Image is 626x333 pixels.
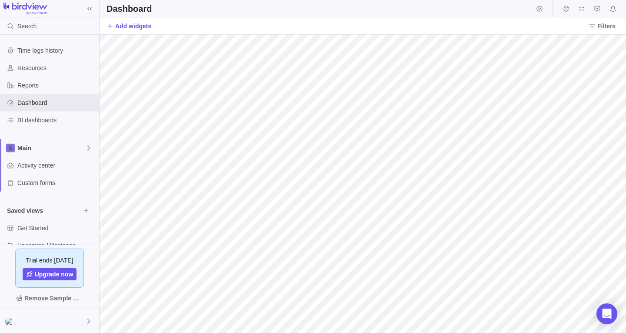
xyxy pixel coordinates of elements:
span: Time logs history [17,46,96,55]
span: Notifications [607,3,619,15]
span: My assignments [576,3,588,15]
div: Heather Carter [5,316,16,326]
span: Remove Sample Data [7,291,92,305]
span: Browse views [80,205,92,217]
img: Show [5,318,16,325]
a: Notifications [607,7,619,13]
span: Filters [585,20,619,32]
span: Activity center [17,161,96,170]
h2: Dashboard [107,3,152,15]
span: Add widgets [107,20,151,32]
img: logo [3,3,47,15]
span: BI dashboards [17,116,96,124]
span: Resources [17,64,96,72]
span: Saved views [7,206,80,215]
span: Remove Sample Data [24,293,83,303]
span: Search [17,22,37,30]
a: Time logs [560,7,572,13]
span: Filters [597,22,616,30]
span: Dashboard [17,98,96,107]
span: Custom forms [17,178,96,187]
a: Approval requests [591,7,603,13]
span: Reports [17,81,96,90]
div: Open Intercom Messenger [596,303,617,324]
span: Time logs [560,3,572,15]
a: My assignments [576,7,588,13]
a: Upgrade now [23,268,77,280]
span: Start timer [533,3,546,15]
span: Approval requests [591,3,603,15]
span: Upgrade now [35,270,73,279]
span: Upcoming Milestones [17,241,96,250]
span: Main [17,144,85,152]
span: Add widgets [115,22,151,30]
span: Get Started [17,224,96,232]
span: Trial ends [DATE] [26,256,73,265]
